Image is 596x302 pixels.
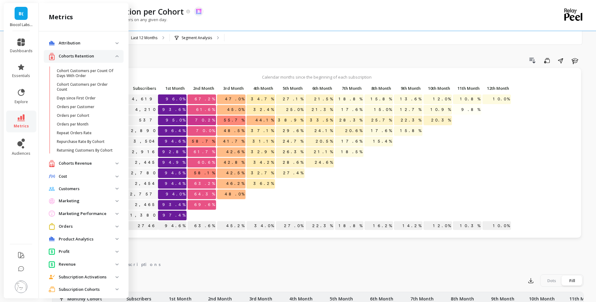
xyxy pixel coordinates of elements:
[115,213,119,215] img: down caret icon
[134,105,158,114] a: 4,210
[195,105,216,114] span: 61.6%
[252,179,275,188] span: 36.2%
[193,168,216,178] span: 58.1%
[59,286,115,293] p: Subscription Cohorts
[49,41,55,46] img: navigation item icon
[49,13,73,21] h2: metrics
[58,74,575,80] p: Calendar months since the beginning of each subscription
[131,35,157,40] p: Last 12 Months
[161,105,187,114] span: 93.6%
[193,190,216,199] span: 64.3%
[305,84,335,94] div: Toggle SortBy
[277,86,303,91] span: 5th Month
[161,147,187,157] span: 92.8%
[161,211,187,220] span: 97.4%
[410,292,434,302] p: 7th Month
[250,147,275,157] span: 32.9%
[225,168,246,178] span: 42.5%
[115,188,119,190] img: down caret icon
[115,162,119,164] img: down caret icon
[126,292,151,302] p: Subscribers
[165,116,187,125] span: 95.0%
[482,84,512,94] div: Toggle SortBy
[138,116,158,125] a: 537
[129,211,158,220] a: 1,380
[305,221,334,231] p: 22.3%
[193,179,216,188] span: 63.2%
[130,168,158,178] a: 2,780
[195,126,216,135] span: 70.0%
[394,84,422,93] p: 9th Month
[189,86,214,91] span: 2nd Month
[121,221,158,231] p: 2746
[250,126,275,135] span: 37.1%
[134,179,158,188] a: 2,454
[115,238,119,240] img: down caret icon
[246,84,275,93] p: 4th Month
[52,256,584,271] nav: Tabs
[282,158,305,167] span: 28.6%
[250,94,275,104] span: 34.7%
[182,35,212,40] p: Segment Analysis
[425,86,450,91] span: 10th Month
[49,187,55,191] img: navigation item icon
[369,94,393,104] span: 15.8%
[335,84,364,94] div: Toggle SortBy
[314,137,334,146] span: 20.5%
[49,248,55,255] img: navigation item icon
[19,10,24,17] span: B(
[59,53,115,59] p: Cohorts Retention
[492,94,511,104] span: 10.0%
[59,40,115,46] p: Attribution
[115,263,119,265] img: down caret icon
[340,147,363,157] span: 18.5%
[57,113,89,118] p: Orders per Cohort
[314,158,334,167] span: 24.6%
[164,168,187,178] span: 94.5%
[59,223,115,230] p: Orders
[49,198,55,204] img: navigation item icon
[57,104,94,109] p: Orders per Customer
[115,176,119,177] img: down caret icon
[529,292,555,302] p: 10th Month
[193,94,216,104] span: 67.2%
[59,173,115,180] p: Cost
[225,179,246,188] span: 46.2%
[208,292,232,302] p: 2nd Month
[224,94,246,104] span: 47.0%
[225,147,246,157] span: 42.6%
[57,68,116,78] p: Cohort Customers per Count Of Days With Order
[49,223,55,230] img: navigation item icon
[223,190,246,199] span: 48.0%
[276,84,305,94] div: Toggle SortBy
[305,84,334,93] p: 6th Month
[217,84,246,93] p: 3rd Month
[250,168,275,178] span: 32.7%
[159,86,185,91] span: 1st Month
[165,190,187,199] span: 94.0%
[252,158,275,167] span: 34.2%
[158,221,187,231] p: 94.6%
[15,99,28,104] span: explore
[366,86,391,91] span: 8th Month
[282,168,305,178] span: 27.4%
[399,126,422,135] span: 15.8%
[313,147,334,157] span: 21.1%
[115,55,119,57] img: down caret icon
[459,94,481,104] span: 10.8%
[217,221,246,231] p: 45.2%
[134,200,158,209] a: 2,465
[364,84,393,93] p: 8th Month
[432,94,452,104] span: 12.0%
[364,84,394,94] div: Toggle SortBy
[454,86,480,91] span: 11th Month
[49,236,55,241] img: navigation item icon
[196,9,201,14] img: api.skio.svg
[338,116,363,125] span: 28.3%
[191,137,216,146] span: 58.7%
[134,158,158,167] a: 2,445
[196,158,216,167] span: 60.6%
[430,116,452,125] span: 20.3%
[10,22,33,27] p: Biocol Labs (US)
[131,94,158,104] a: 4,619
